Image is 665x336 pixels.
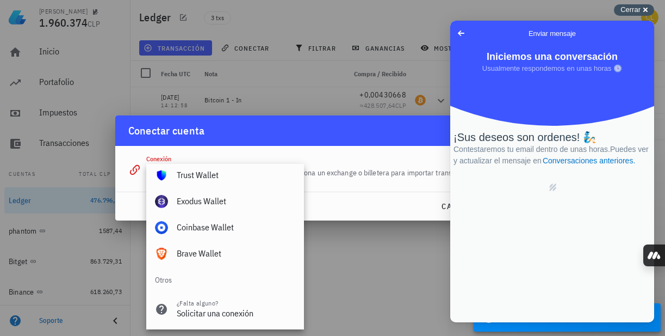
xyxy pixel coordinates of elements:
[36,30,167,41] span: Iniciemos una conversación
[450,21,654,322] iframe: Help Scout Beacon - Live Chat, Contact Form, and Knowledge Base
[146,155,171,163] label: Conexión
[437,197,486,216] button: cancelar
[91,135,186,146] a: Conversaciones anteriores.
[78,8,126,19] span: Enviar mensaje
[177,248,295,259] div: Brave Wallet
[146,161,241,179] input: Seleccionar una conexión
[614,4,654,16] button: Cerrar
[3,124,198,144] span: Contestaremos tu email dentro de unas horas. Puedes ver y actualizar el mensaje en
[177,196,295,206] div: Exodus Wallet
[3,110,201,123] div: ¡Sus deseos son ordenes! 🧞
[128,122,205,139] div: Conectar cuenta
[32,44,172,52] span: Usualmente respondemos en unas horas 🕓
[177,170,295,180] div: Trust Wallet
[146,267,304,293] div: Otros
[620,5,641,14] span: Cerrar
[177,222,295,233] div: Coinbase Wallet
[177,300,295,307] div: ¿Falta alguno?
[441,201,482,211] span: cancelar
[98,162,107,171] a: Powered by Help Scout
[262,160,543,185] div: Selecciona un exchange o billetera para importar transacciones automáticamente.
[4,6,17,19] span: Go back
[177,308,295,319] div: Solicitar una conexión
